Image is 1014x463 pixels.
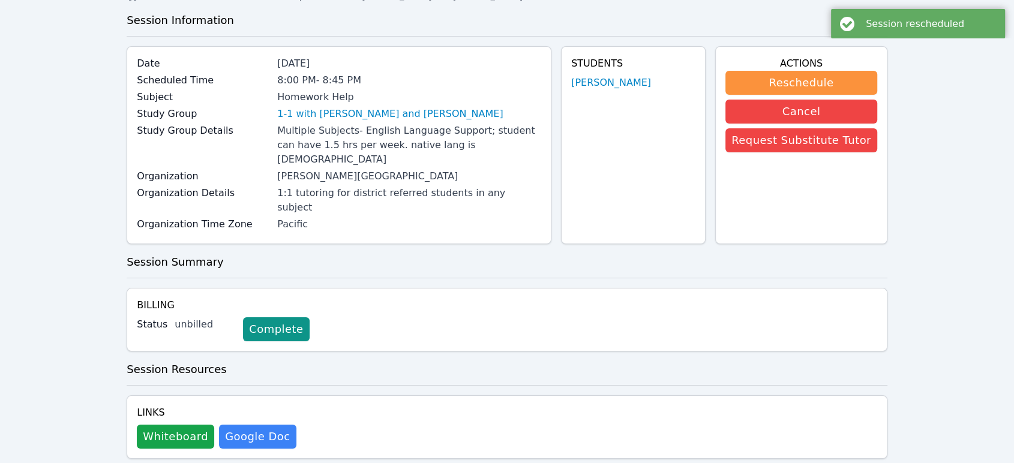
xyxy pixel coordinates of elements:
[137,73,270,88] label: Scheduled Time
[137,186,270,200] label: Organization Details
[277,217,541,231] div: Pacific
[127,361,887,378] h3: Session Resources
[277,73,541,88] div: 8:00 PM - 8:45 PM
[725,56,877,71] h4: Actions
[277,107,503,121] a: 1-1 with [PERSON_NAME] and [PERSON_NAME]
[866,18,996,29] div: Session rescheduled
[137,405,296,420] h4: Links
[277,169,541,184] div: [PERSON_NAME][GEOGRAPHIC_DATA]
[137,56,270,71] label: Date
[127,254,887,270] h3: Session Summary
[137,169,270,184] label: Organization
[127,12,887,29] h3: Session Information
[277,186,541,215] div: 1:1 tutoring for district referred students in any subject
[137,217,270,231] label: Organization Time Zone
[725,100,877,124] button: Cancel
[277,56,541,71] div: [DATE]
[137,317,167,332] label: Status
[571,56,695,71] h4: Students
[137,124,270,138] label: Study Group Details
[243,317,309,341] a: Complete
[725,128,877,152] button: Request Substitute Tutor
[277,90,541,104] div: Homework Help
[175,317,233,332] div: unbilled
[137,298,877,312] h4: Billing
[725,71,877,95] button: Reschedule
[219,425,296,449] a: Google Doc
[137,425,214,449] button: Whiteboard
[137,107,270,121] label: Study Group
[277,124,541,167] div: Multiple Subjects- English Language Support; student can have 1.5 hrs per week. native lang is [D...
[571,76,651,90] a: [PERSON_NAME]
[137,90,270,104] label: Subject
